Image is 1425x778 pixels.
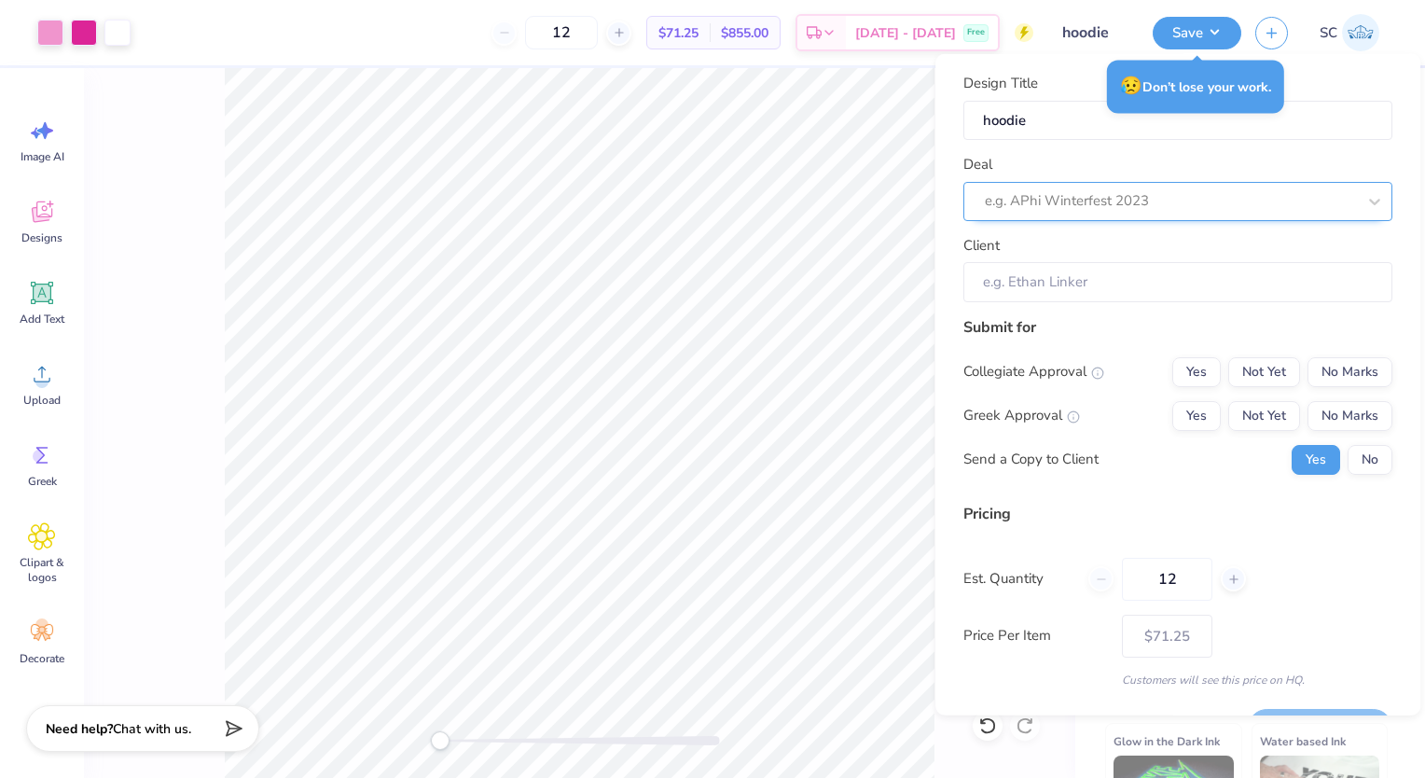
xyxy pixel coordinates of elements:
[525,16,598,49] input: – –
[113,720,191,738] span: Chat with us.
[1311,14,1388,51] a: SC
[963,154,992,175] label: Deal
[1342,14,1379,51] img: Sadie Case
[963,315,1392,338] div: Submit for
[28,474,57,489] span: Greek
[1120,74,1142,98] span: 😥
[1107,60,1284,113] div: Don’t lose your work.
[963,234,1000,256] label: Client
[1172,356,1221,386] button: Yes
[963,361,1104,382] div: Collegiate Approval
[1047,14,1139,51] input: Untitled Design
[20,312,64,326] span: Add Text
[1292,444,1340,474] button: Yes
[11,555,73,585] span: Clipart & logos
[1153,17,1241,49] button: Save
[855,23,956,43] span: [DATE] - [DATE]
[658,23,699,43] span: $71.25
[963,449,1099,470] div: Send a Copy to Client
[963,568,1074,590] label: Est. Quantity
[963,262,1392,302] input: e.g. Ethan Linker
[963,73,1038,94] label: Design Title
[1320,22,1337,44] span: SC
[46,720,113,738] strong: Need help?
[1172,400,1221,430] button: Yes
[1307,356,1392,386] button: No Marks
[967,26,985,39] span: Free
[963,625,1108,646] label: Price Per Item
[1307,400,1392,430] button: No Marks
[1228,400,1300,430] button: Not Yet
[963,405,1080,426] div: Greek Approval
[1228,356,1300,386] button: Not Yet
[963,671,1392,688] div: Customers will see this price on HQ.
[1114,731,1220,751] span: Glow in the Dark Ink
[1260,731,1346,751] span: Water based Ink
[1348,444,1392,474] button: No
[1122,557,1212,600] input: – –
[721,23,768,43] span: $855.00
[21,149,64,164] span: Image AI
[23,393,61,408] span: Upload
[963,502,1392,524] div: Pricing
[21,230,62,245] span: Designs
[20,651,64,666] span: Decorate
[431,731,450,750] div: Accessibility label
